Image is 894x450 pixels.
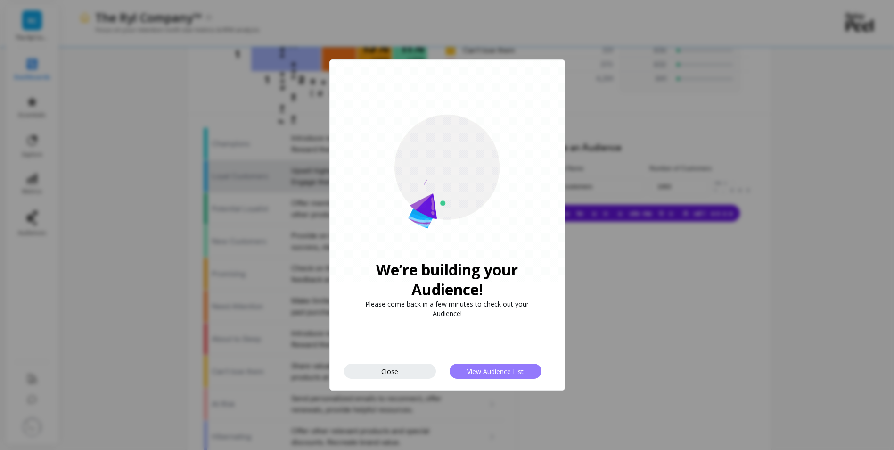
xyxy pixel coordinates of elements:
[467,367,524,376] span: View Audience List
[344,364,436,379] button: Close
[381,367,398,376] span: Close
[358,300,537,318] span: Please come back in a few minutes to check out your Audience!
[339,260,555,300] span: We’re building your Audience!
[450,364,541,379] button: View Audience List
